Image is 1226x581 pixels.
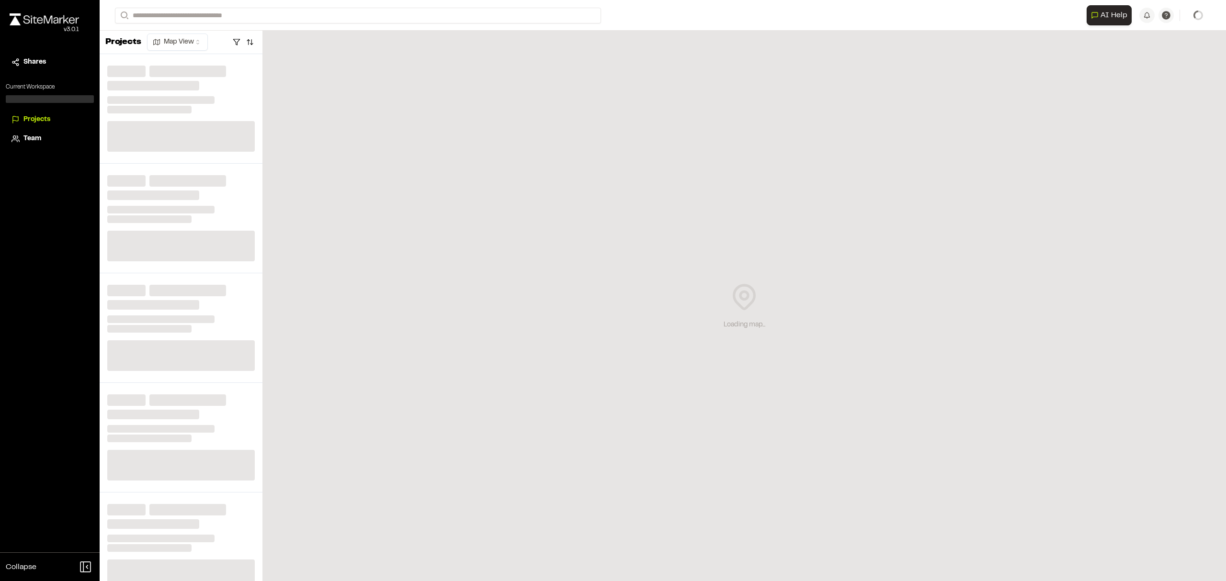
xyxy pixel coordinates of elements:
[23,57,46,67] span: Shares
[1101,10,1127,21] span: AI Help
[1087,5,1135,25] div: Open AI Assistant
[10,25,79,34] div: Oh geez...please don't...
[10,13,79,25] img: rebrand.png
[23,134,41,144] span: Team
[105,36,141,49] p: Projects
[11,134,88,144] a: Team
[6,561,36,573] span: Collapse
[11,57,88,67] a: Shares
[724,320,765,330] div: Loading map...
[1087,5,1132,25] button: Open AI Assistant
[6,83,94,91] p: Current Workspace
[11,114,88,125] a: Projects
[23,114,50,125] span: Projects
[115,8,132,23] button: Search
